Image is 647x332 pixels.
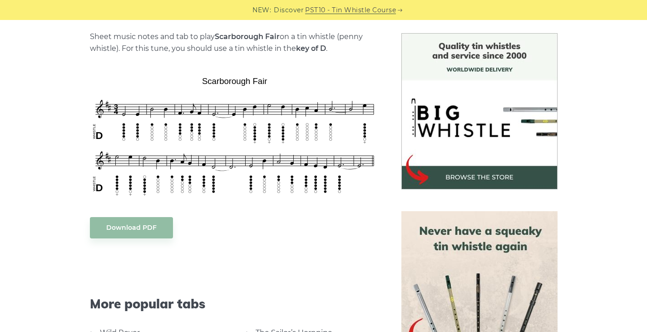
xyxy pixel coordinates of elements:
[90,31,380,55] p: Sheet music notes and tab to play on a tin whistle (penny whistle). For this tune, you should use...
[305,5,396,15] a: PST10 - Tin Whistle Course
[274,5,304,15] span: Discover
[296,44,326,53] strong: key of D
[90,217,173,238] a: Download PDF
[401,33,558,189] img: BigWhistle Tin Whistle Store
[90,296,380,312] span: More popular tabs
[90,73,380,198] img: Scarborough Fair Tin Whistle Tab & Sheet Music
[252,5,271,15] span: NEW:
[215,32,280,41] strong: Scarborough Fair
